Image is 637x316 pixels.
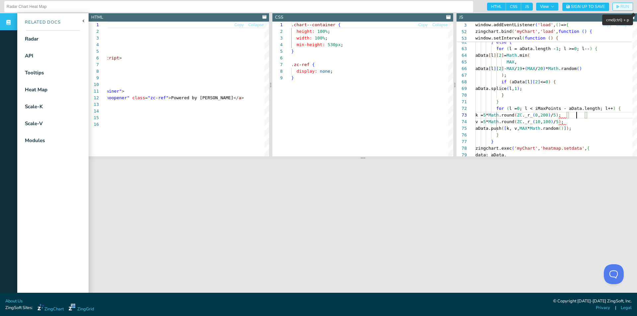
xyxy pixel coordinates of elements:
div: 8 [89,68,99,75]
span: ( [512,29,514,34]
span: { [566,22,569,27]
span: ; [561,119,564,124]
button: Collapse [432,22,448,28]
div: 78 [457,145,467,152]
span: l [491,66,494,71]
span: window.setInterval [475,36,522,40]
span: ) [579,66,582,71]
span: ] [564,126,566,131]
span: JS [521,3,533,11]
span: script [104,55,119,60]
div: 3 [89,35,99,41]
a: ZingGrid [69,304,94,312]
span: , [538,29,540,34]
span: .random [540,126,558,131]
span: + [522,66,525,71]
div: Related Docs [17,19,61,26]
span: [ [525,79,527,84]
span: ( [507,86,509,91]
span: ) [556,113,558,118]
span: ZC [517,119,522,124]
div: 79 [457,152,467,158]
span: Copy [235,23,244,27]
span: .round [499,113,514,118]
span: ] [501,66,504,71]
span: ( [558,126,561,131]
span: , [538,146,540,151]
span: Copy [602,23,611,27]
span: ( [577,66,579,71]
span: aData.splice [475,86,507,91]
span: - [504,66,507,71]
span: 53 [457,35,467,42]
div: 5 [89,48,99,55]
span: Sign Up to Save [571,5,605,9]
span: ( [532,113,535,118]
span: Collapse [432,23,448,27]
button: Sign Up to Save [562,3,609,11]
a: About Us [5,298,23,304]
span: ; [504,73,507,78]
span: window.addEventListener [475,22,535,27]
span: ZingSoft Sites: [5,305,33,311]
span: .random [558,66,577,71]
span: ) [551,36,553,40]
span: Math [488,113,499,118]
button: Copy [418,22,428,28]
span: / [535,66,538,71]
span: ) [558,119,561,124]
span: ; [558,113,561,118]
span: ; l < iMaxPoints - aData.length; l++ [520,106,613,111]
span: , [538,113,540,118]
span: { [587,146,590,151]
span: ) [551,119,553,124]
span: l = [509,106,517,111]
span: 530px [328,42,341,47]
span: 1 [556,46,558,51]
div: 66 [457,65,467,72]
span: > [119,55,122,60]
div: 6 [272,55,283,61]
div: 67 [457,72,467,79]
iframe: Toggle Customer Support [604,264,624,284]
span: , [584,146,587,151]
span: ( [501,126,504,131]
span: ZC [517,113,522,118]
div: 11 [89,88,99,95]
span: k, v, [507,126,520,131]
span: ; [341,42,343,47]
div: 73 [457,112,467,118]
span: / [553,119,556,124]
span: ( [525,66,527,71]
button: Copy [234,22,244,28]
div: 70 [457,92,467,99]
span: View [540,5,554,9]
span: { [590,29,592,34]
span: > [169,95,171,100]
span: 0 [535,113,538,118]
button: View [536,3,558,11]
div: 62 [457,39,467,45]
span: 0 [517,106,520,111]
div: 9 [272,75,283,81]
span: 2 [499,66,501,71]
div: 65 [457,59,467,65]
span: ( [527,53,530,58]
span: function [558,29,579,34]
span: { [553,79,556,84]
span: for [496,46,504,51]
span: Math [507,53,517,58]
span: { [618,106,621,111]
span: ] [493,66,496,71]
span: aData [475,66,488,71]
span: MAX [520,126,527,131]
span: 0 [545,79,548,84]
span: HTML [487,3,506,11]
div: HTML [91,14,103,21]
div: 74 [457,118,467,125]
span: 'load' [540,29,556,34]
span: } [491,139,494,144]
span: .min [517,53,527,58]
div: Scale-V [25,120,43,127]
span: "noopener" [104,95,129,100]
